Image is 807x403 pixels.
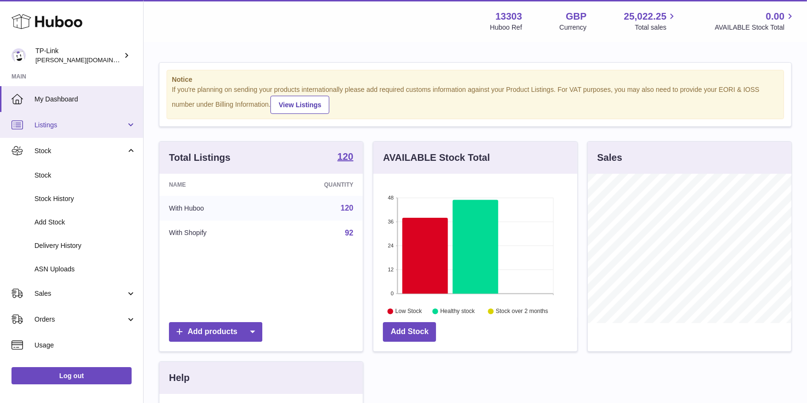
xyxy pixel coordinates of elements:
span: 0.00 [766,10,785,23]
span: Usage [34,341,136,350]
a: Log out [11,367,132,384]
span: Listings [34,121,126,130]
a: View Listings [270,96,329,114]
span: Stock [34,146,126,156]
span: Sales [34,289,126,298]
span: Orders [34,315,126,324]
a: Add products [169,322,262,342]
span: Total sales [635,23,677,32]
td: With Shopify [159,221,269,246]
a: 0.00 AVAILABLE Stock Total [715,10,796,32]
h3: Help [169,371,190,384]
div: Currency [560,23,587,32]
text: Healthy stock [440,308,475,314]
text: Low Stock [395,308,422,314]
text: Stock over 2 months [496,308,548,314]
span: My Dashboard [34,95,136,104]
td: With Huboo [159,196,269,221]
h3: AVAILABLE Stock Total [383,151,490,164]
span: 25,022.25 [624,10,666,23]
span: Add Stock [34,218,136,227]
strong: 13303 [495,10,522,23]
h3: Total Listings [169,151,231,164]
span: Delivery History [34,241,136,250]
strong: Notice [172,75,779,84]
text: 0 [391,291,394,296]
span: ASN Uploads [34,265,136,274]
span: Stock History [34,194,136,203]
h3: Sales [597,151,622,164]
div: If you're planning on sending your products internationally please add required customs informati... [172,85,779,114]
div: Huboo Ref [490,23,522,32]
span: Stock [34,171,136,180]
a: 92 [345,229,354,237]
text: 12 [388,267,394,272]
th: Quantity [269,174,363,196]
a: 120 [337,152,353,163]
a: 25,022.25 Total sales [624,10,677,32]
text: 36 [388,219,394,224]
span: [PERSON_NAME][DOMAIN_NAME][EMAIL_ADDRESS][DOMAIN_NAME] [35,56,242,64]
a: Add Stock [383,322,436,342]
a: 120 [341,204,354,212]
span: AVAILABLE Stock Total [715,23,796,32]
div: TP-Link [35,46,122,65]
th: Name [159,174,269,196]
img: susie.li@tp-link.com [11,48,26,63]
strong: 120 [337,152,353,161]
strong: GBP [566,10,586,23]
text: 48 [388,195,394,201]
text: 24 [388,243,394,248]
